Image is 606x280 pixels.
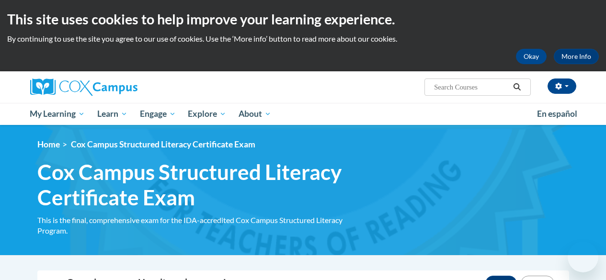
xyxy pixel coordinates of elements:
[37,139,60,149] a: Home
[30,78,203,96] a: Cox Campus
[182,103,232,125] a: Explore
[232,103,277,125] a: About
[30,78,137,96] img: Cox Campus
[97,108,127,120] span: Learn
[37,215,368,236] div: This is the final, comprehensive exam for the IDA-accredited Cox Campus Structured Literacy Program.
[433,81,510,93] input: Search Courses
[30,108,85,120] span: My Learning
[37,159,368,210] span: Cox Campus Structured Literacy Certificate Exam
[134,103,182,125] a: Engage
[531,104,583,124] a: En español
[548,78,576,94] button: Account Settings
[71,139,255,149] span: Cox Campus Structured Literacy Certificate Exam
[23,103,583,125] div: Main menu
[516,49,547,64] button: Okay
[91,103,134,125] a: Learn
[7,34,599,44] p: By continuing to use the site you agree to our use of cookies. Use the ‘More info’ button to read...
[510,81,524,93] button: Search
[24,103,91,125] a: My Learning
[554,49,599,64] a: More Info
[568,242,598,272] iframe: Button to launch messaging window
[7,10,599,29] h2: This site uses cookies to help improve your learning experience.
[140,108,176,120] span: Engage
[188,108,226,120] span: Explore
[537,109,577,119] span: En español
[239,108,271,120] span: About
